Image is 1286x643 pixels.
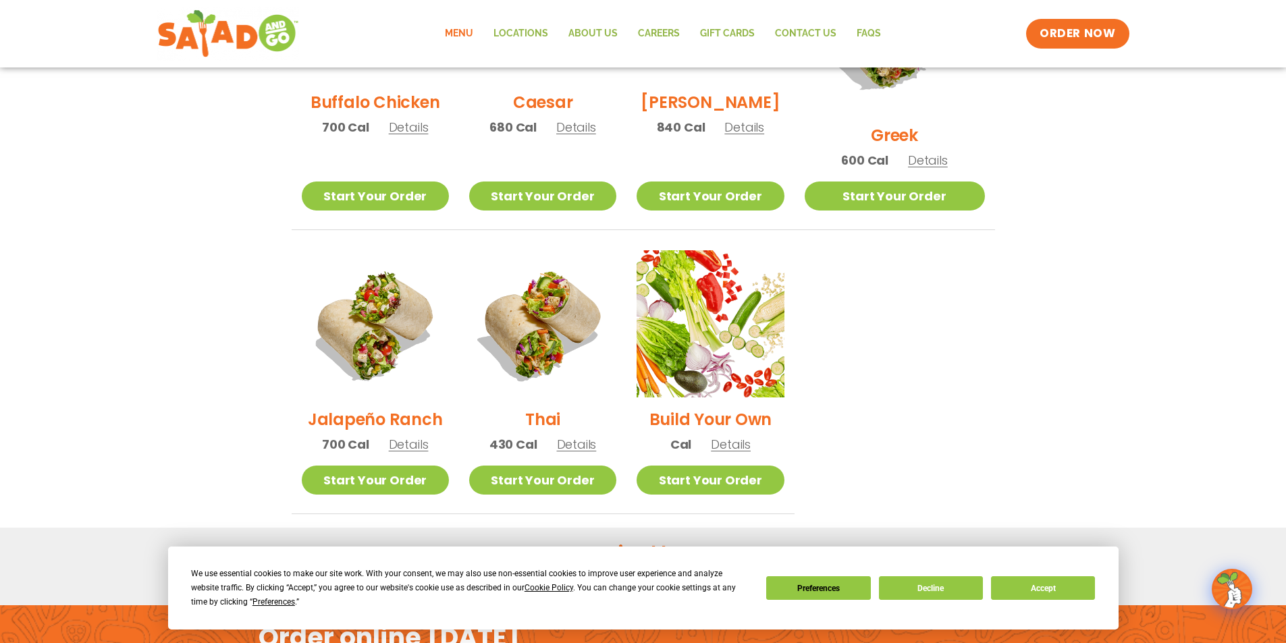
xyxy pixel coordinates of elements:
[765,18,847,49] a: Contact Us
[657,118,705,136] span: 840 Cal
[991,576,1095,600] button: Accept
[489,118,537,136] span: 680 Cal
[628,18,690,49] a: Careers
[690,18,765,49] a: GIFT CARDS
[1213,570,1251,608] img: wpChatIcon
[513,90,573,114] h2: Caesar
[637,181,784,211] a: Start Your Order
[841,151,888,169] span: 600 Cal
[435,18,891,49] nav: Menu
[525,583,573,592] span: Cookie Policy
[389,119,429,136] span: Details
[322,118,369,136] span: 700 Cal
[641,90,780,114] h2: [PERSON_NAME]
[670,435,691,453] span: Cal
[302,250,449,397] img: Product photo for Jalapeño Ranch Wrap
[252,597,295,607] span: Preferences
[1040,26,1115,42] span: ORDER NOW
[525,408,560,431] h2: Thai
[389,436,429,453] span: Details
[637,250,784,397] img: Product photo for Build Your Own
[879,576,983,600] button: Decline
[322,435,369,453] span: 700 Cal
[724,119,764,136] span: Details
[805,181,985,211] a: Start Your Order
[191,567,750,609] div: We use essential cookies to make our site work. With your consent, we may also use non-essential ...
[168,547,1119,630] div: Cookie Consent Prompt
[483,18,558,49] a: Locations
[711,436,751,453] span: Details
[766,576,870,600] button: Preferences
[847,18,891,49] a: FAQs
[157,7,300,61] img: new-SAG-logo-768×292
[556,119,596,136] span: Details
[469,466,616,495] a: Start Your Order
[1026,19,1129,49] a: ORDER NOW
[292,540,995,564] h2: Get a printable menu:
[308,408,443,431] h2: Jalapeño Ranch
[908,152,948,169] span: Details
[311,90,439,114] h2: Buffalo Chicken
[302,181,449,211] a: Start Your Order
[469,181,616,211] a: Start Your Order
[435,18,483,49] a: Menu
[558,18,628,49] a: About Us
[557,436,597,453] span: Details
[469,250,616,397] img: Product photo for Thai Wrap
[637,466,784,495] a: Start Your Order
[871,123,918,147] h2: Greek
[489,435,537,453] span: 430 Cal
[649,408,772,431] h2: Build Your Own
[302,466,449,495] a: Start Your Order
